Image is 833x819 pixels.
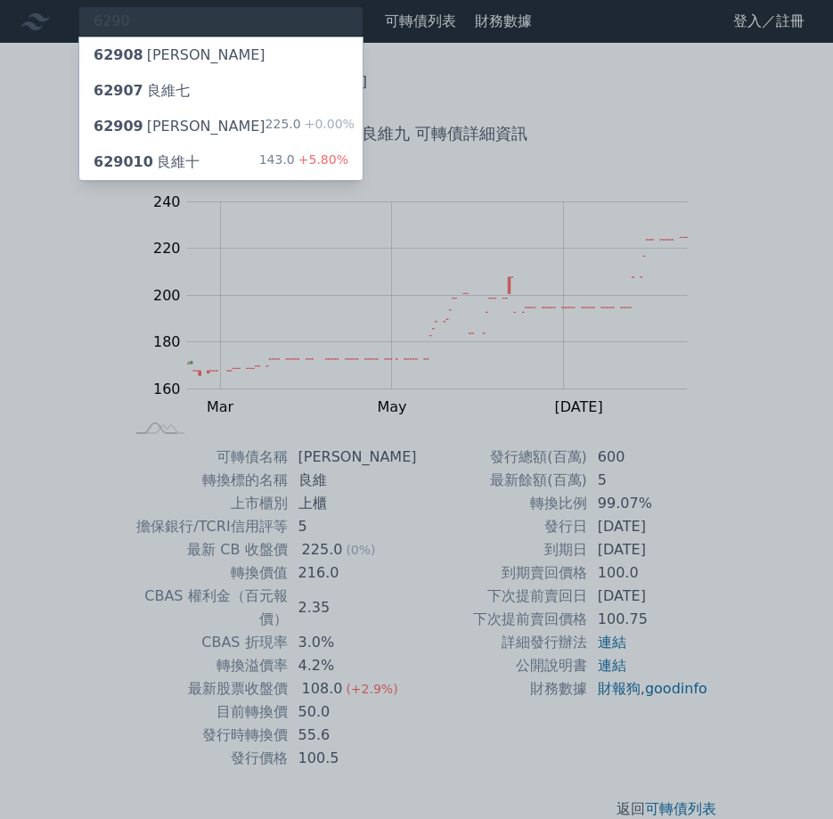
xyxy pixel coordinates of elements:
[94,152,200,173] div: 良維十
[259,152,348,173] div: 143.0
[94,80,190,102] div: 良維七
[94,45,265,66] div: [PERSON_NAME]
[744,733,833,819] iframe: Chat Widget
[94,82,143,99] span: 62907
[79,73,363,109] a: 62907良維七
[94,46,143,63] span: 62908
[94,116,265,137] div: [PERSON_NAME]
[79,37,363,73] a: 62908[PERSON_NAME]
[79,109,363,144] a: 62909[PERSON_NAME] 225.0+0.00%
[94,153,153,170] span: 629010
[301,117,355,131] span: +0.00%
[94,118,143,135] span: 62909
[265,116,355,137] div: 225.0
[79,144,363,180] a: 629010良維十 143.0+5.80%
[295,152,348,167] span: +5.80%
